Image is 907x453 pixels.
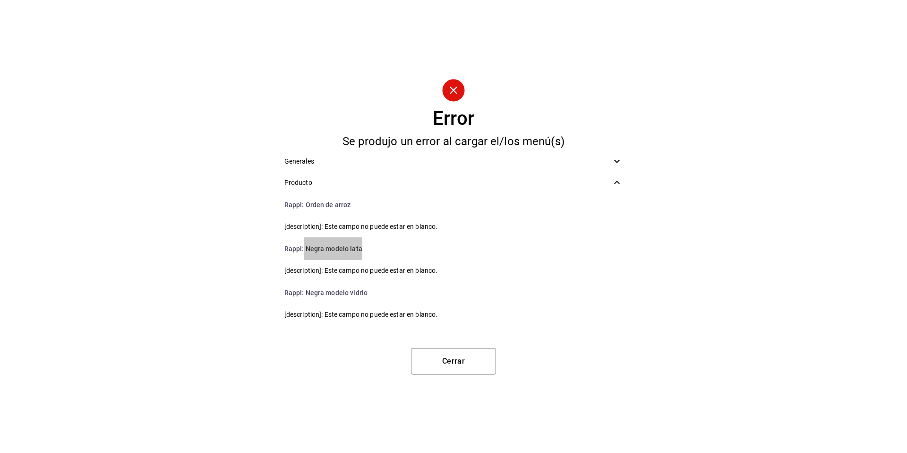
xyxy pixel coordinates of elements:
[277,151,631,172] div: Generales
[277,281,631,304] li: Negra modelo vidrio
[284,222,623,232] span: [description]: Este campo no puede estar en blanco.
[277,136,631,147] div: Se produjo un error al cargar el/los menú(s)
[277,237,631,260] li: Negra modelo lata
[284,201,304,209] span: Rappi :
[277,193,631,216] li: Orden de arroz
[277,172,631,193] div: Producto
[284,289,304,296] span: Rappi :
[433,109,474,128] div: Error
[284,266,623,276] span: [description]: Este campo no puede estar en blanco.
[284,310,623,320] span: [description]: Este campo no puede estar en blanco.
[284,178,612,188] span: Producto
[411,348,496,375] button: Cerrar
[284,157,612,166] span: Generales
[284,245,304,253] span: Rappi :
